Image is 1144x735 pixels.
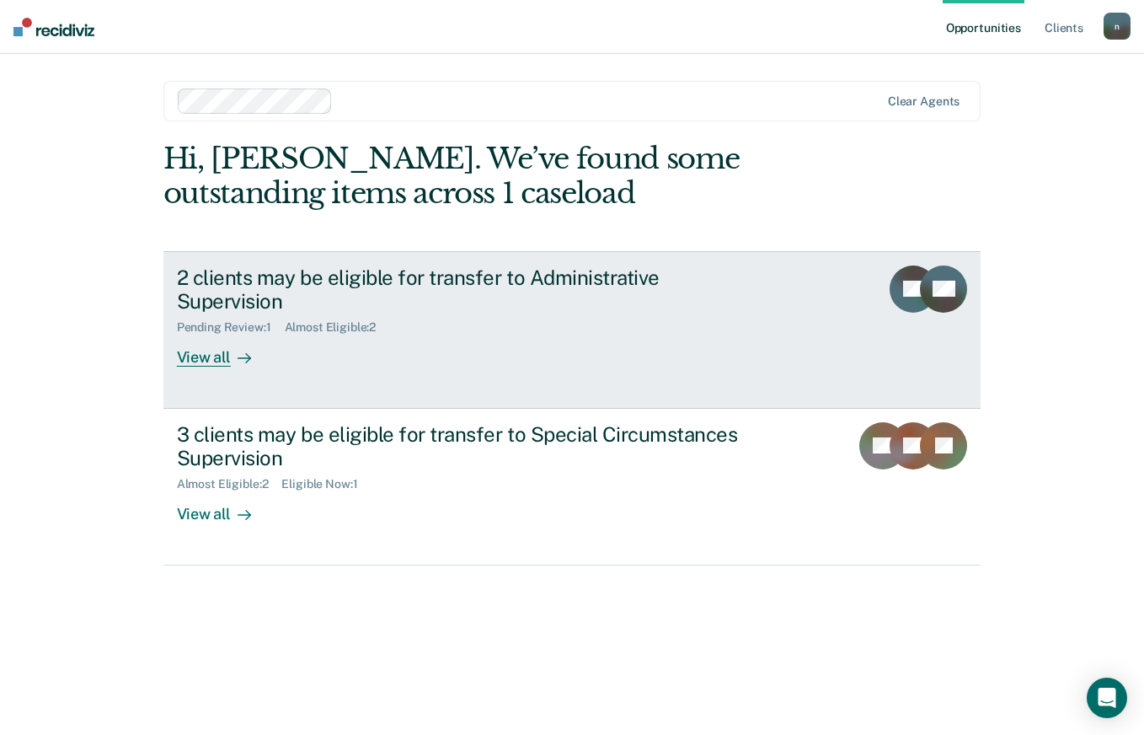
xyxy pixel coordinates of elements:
div: View all [177,491,271,524]
div: Eligible Now : 1 [281,477,371,491]
div: 3 clients may be eligible for transfer to Special Circumstances Supervision [177,422,768,471]
div: Open Intercom Messenger [1087,678,1127,718]
div: Pending Review : 1 [177,320,285,335]
div: Almost Eligible : 2 [177,477,282,491]
div: Almost Eligible : 2 [285,320,390,335]
a: 2 clients may be eligible for transfer to Administrative SupervisionPending Review:1Almost Eligib... [163,251,981,409]
div: Hi, [PERSON_NAME]. We’ve found some outstanding items across 1 caseload [163,142,817,211]
a: 3 clients may be eligible for transfer to Special Circumstances SupervisionAlmost Eligible:2Eligi... [163,409,981,566]
div: Clear agents [888,94,960,109]
div: 2 clients may be eligible for transfer to Administrative Supervision [177,266,768,314]
img: Recidiviz [13,18,94,36]
button: n [1104,13,1131,40]
div: View all [177,335,271,367]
